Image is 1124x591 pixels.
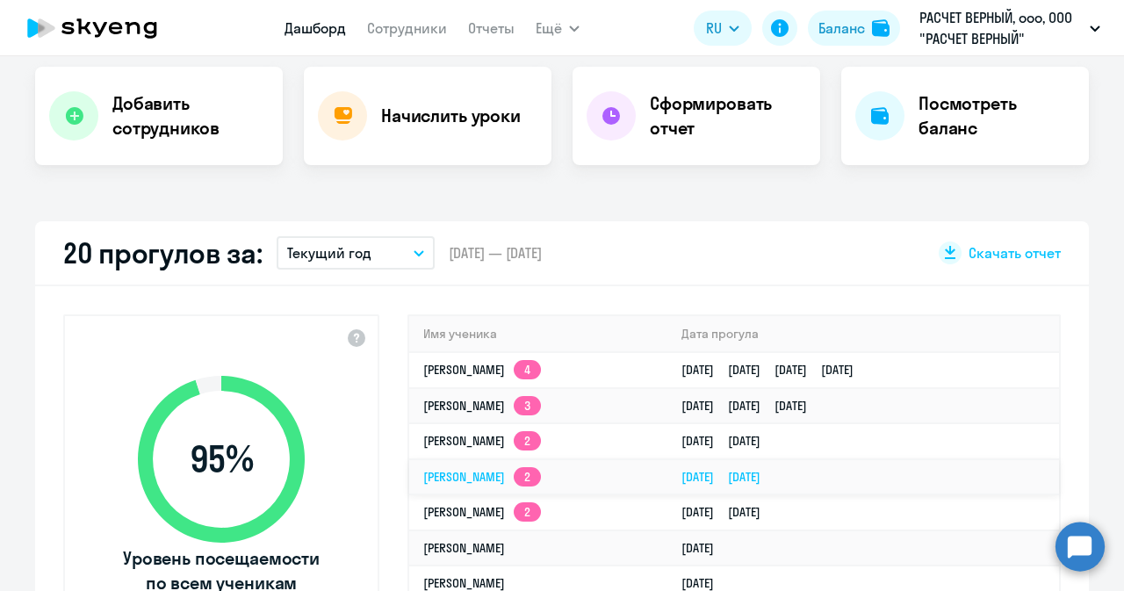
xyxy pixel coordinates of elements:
a: [DATE][DATE] [681,504,775,520]
a: [DATE][DATE][DATE] [681,398,821,414]
app-skyeng-badge: 4 [514,360,541,379]
span: 95 % [120,438,322,480]
a: [PERSON_NAME] [423,575,505,591]
span: RU [706,18,722,39]
h4: Добавить сотрудников [112,91,269,141]
app-skyeng-badge: 3 [514,396,541,415]
h4: Сформировать отчет [650,91,806,141]
button: Балансbalance [808,11,900,46]
a: Отчеты [468,19,515,37]
button: РАСЧЕТ ВЕРНЫЙ, ооо, ООО "РАСЧЕТ ВЕРНЫЙ" [911,7,1109,49]
a: [PERSON_NAME]4 [423,362,541,378]
h2: 20 прогулов за: [63,235,263,270]
th: Дата прогула [667,316,1059,352]
app-skyeng-badge: 2 [514,467,541,486]
span: Скачать отчет [969,243,1061,263]
a: [DATE] [681,540,728,556]
button: RU [694,11,752,46]
a: [PERSON_NAME]3 [423,398,541,414]
h4: Посмотреть баланс [919,91,1075,141]
a: [PERSON_NAME]2 [423,433,541,449]
p: Текущий год [287,242,371,263]
a: [DATE][DATE] [681,469,775,485]
p: РАСЧЕТ ВЕРНЫЙ, ооо, ООО "РАСЧЕТ ВЕРНЫЙ" [919,7,1083,49]
span: [DATE] — [DATE] [449,243,542,263]
a: [PERSON_NAME]2 [423,504,541,520]
a: Дашборд [285,19,346,37]
span: Ещё [536,18,562,39]
a: [PERSON_NAME]2 [423,469,541,485]
img: balance [872,19,890,37]
app-skyeng-badge: 2 [514,502,541,522]
app-skyeng-badge: 2 [514,431,541,450]
div: Баланс [818,18,865,39]
a: [DATE] [681,575,728,591]
h4: Начислить уроки [381,104,521,128]
th: Имя ученика [409,316,667,352]
a: [DATE][DATE][DATE][DATE] [681,362,868,378]
a: Сотрудники [367,19,447,37]
a: [DATE][DATE] [681,433,775,449]
button: Ещё [536,11,580,46]
a: [PERSON_NAME] [423,540,505,556]
button: Текущий год [277,236,435,270]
